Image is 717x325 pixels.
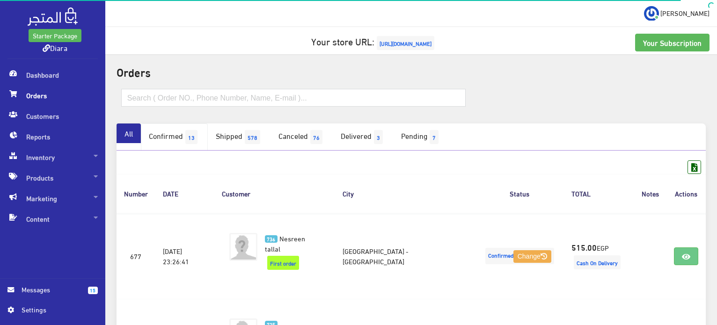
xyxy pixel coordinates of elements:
[476,174,564,213] th: Status
[121,89,466,107] input: Search ( Order NO., Phone Number, Name, E-mail )...
[7,126,98,147] span: Reports
[229,233,257,261] img: avatar.png
[660,7,710,19] span: [PERSON_NAME]
[7,304,98,319] a: Settings
[564,174,634,213] th: TOTAL
[214,174,335,213] th: Customer
[666,174,706,213] th: Actions
[7,106,98,126] span: Customers
[117,213,155,299] td: 677
[117,174,155,213] th: Number
[22,304,90,315] span: Settings
[267,256,299,270] span: First order
[574,255,621,269] span: Cash On Delivery
[310,130,322,144] span: 76
[271,123,333,151] a: Canceled76
[335,174,476,213] th: City
[28,7,78,26] img: .
[635,34,710,51] a: Your Subscription
[155,213,214,299] td: [DATE] 23:26:41
[7,147,98,167] span: Inventory
[333,123,393,151] a: Delivered3
[430,130,439,144] span: 7
[141,123,208,151] a: Confirmed13
[513,250,551,263] button: Change
[208,123,271,151] a: Shipped578
[7,209,98,229] span: Content
[311,32,437,50] a: Your store URL:[URL][DOMAIN_NAME]
[571,241,597,253] strong: 515.00
[265,231,305,255] span: Nesreen tallal
[185,130,198,144] span: 13
[7,167,98,188] span: Products
[117,65,706,78] h2: Orders
[29,29,81,42] a: Starter Package
[117,123,141,143] a: All
[335,213,476,299] td: [GEOGRAPHIC_DATA] - [GEOGRAPHIC_DATA]
[7,65,98,85] span: Dashboard
[377,36,434,50] span: [URL][DOMAIN_NAME]
[393,123,449,151] a: Pending7
[634,174,666,213] th: Notes
[265,235,278,243] span: 736
[644,6,659,21] img: ...
[88,287,98,294] span: 15
[485,248,554,264] span: Confirmed
[374,130,383,144] span: 3
[245,130,260,144] span: 578
[22,284,80,295] span: Messages
[7,284,98,304] a: 15 Messages
[564,213,634,299] td: EGP
[155,174,214,213] th: DATE
[7,85,98,106] span: Orders
[7,188,98,209] span: Marketing
[43,41,67,54] a: Diara
[265,233,320,253] a: 736 Nesreen tallal
[644,6,710,21] a: ... [PERSON_NAME]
